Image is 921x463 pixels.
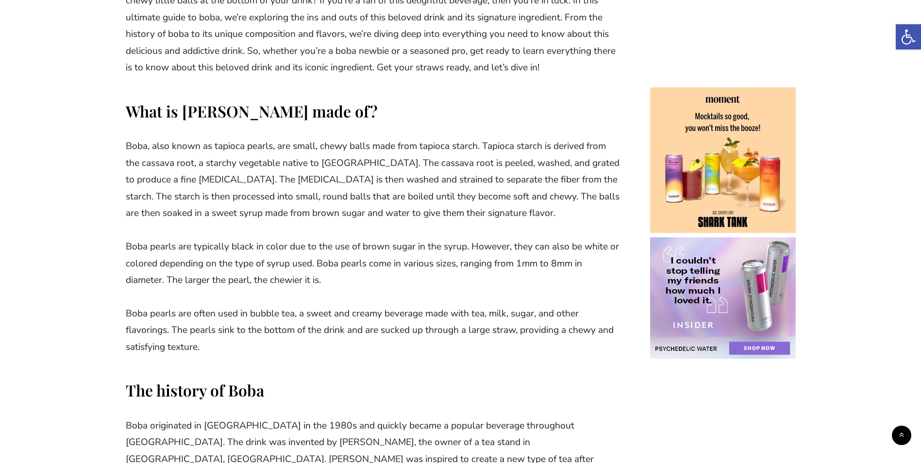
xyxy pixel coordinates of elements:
[650,87,796,233] img: cshow.php
[126,305,621,356] p: Boba pearls are often used in bubble tea, a sweet and creamy beverage made with tea, milk, sugar,...
[126,138,621,222] p: Boba, also known as tapioca pearls, are small, chewy balls made from tapioca starch. Tapioca star...
[126,380,621,400] h2: The history of Boba
[126,100,621,121] h2: What is [PERSON_NAME] made of?
[650,237,796,359] img: cshow.php
[126,238,621,289] p: Boba pearls are typically black in color due to the use of brown sugar in the syrup. However, the...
